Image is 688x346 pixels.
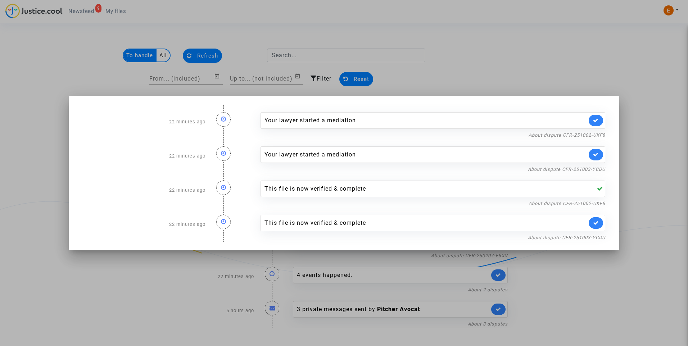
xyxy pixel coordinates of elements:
[529,132,605,138] a: About dispute CFR-251002-UKF8
[528,235,605,240] a: About dispute CFR-251003-YCDU
[264,185,587,193] div: This file is now verified & complete
[77,173,211,208] div: 22 minutes ago
[264,150,587,159] div: Your lawyer started a mediation
[529,201,605,206] a: About dispute CFR-251002-UKF8
[77,105,211,139] div: 22 minutes ago
[264,116,587,125] div: Your lawyer started a mediation
[528,167,605,172] a: About dispute CFR-251003-YCDU
[77,139,211,173] div: 22 minutes ago
[264,219,587,227] div: This file is now verified & complete
[77,208,211,242] div: 22 minutes ago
